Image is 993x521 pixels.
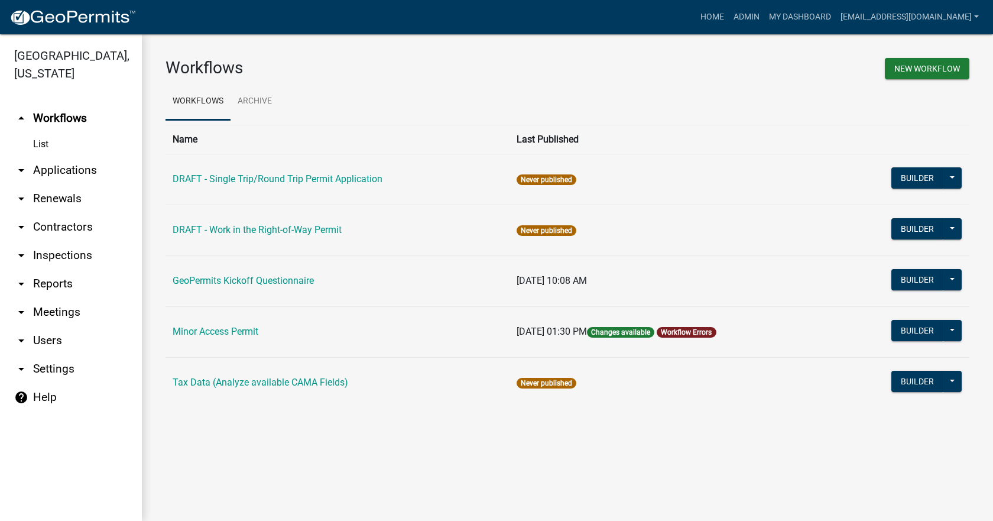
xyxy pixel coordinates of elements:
i: arrow_drop_down [14,163,28,177]
th: Name [165,125,510,154]
a: DRAFT - Single Trip/Round Trip Permit Application [173,173,382,185]
i: arrow_drop_down [14,277,28,291]
span: Changes available [587,327,654,338]
i: arrow_drop_down [14,362,28,376]
i: arrow_drop_down [14,305,28,319]
a: Home [696,6,729,28]
a: [EMAIL_ADDRESS][DOMAIN_NAME] [836,6,984,28]
h3: Workflows [165,58,559,78]
a: Workflows [165,83,231,121]
button: Builder [891,218,943,240]
a: Workflow Errors [661,328,712,336]
i: help [14,390,28,404]
a: Tax Data (Analyze available CAMA Fields) [173,377,348,388]
button: Builder [891,320,943,341]
button: Builder [891,371,943,392]
button: New Workflow [885,58,969,79]
span: [DATE] 01:30 PM [517,326,587,337]
a: Admin [729,6,764,28]
i: arrow_drop_down [14,220,28,234]
i: arrow_drop_up [14,111,28,125]
i: arrow_drop_down [14,334,28,348]
a: Minor Access Permit [173,326,258,337]
button: Builder [891,269,943,290]
a: DRAFT - Work in the Right-of-Way Permit [173,224,342,235]
span: Never published [517,225,576,236]
i: arrow_drop_down [14,192,28,206]
a: My Dashboard [764,6,836,28]
span: Never published [517,378,576,389]
button: Builder [891,167,943,189]
a: GeoPermits Kickoff Questionnaire [173,275,314,286]
a: Archive [231,83,279,121]
span: [DATE] 10:08 AM [517,275,587,286]
i: arrow_drop_down [14,248,28,263]
th: Last Published [510,125,838,154]
span: Never published [517,174,576,185]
